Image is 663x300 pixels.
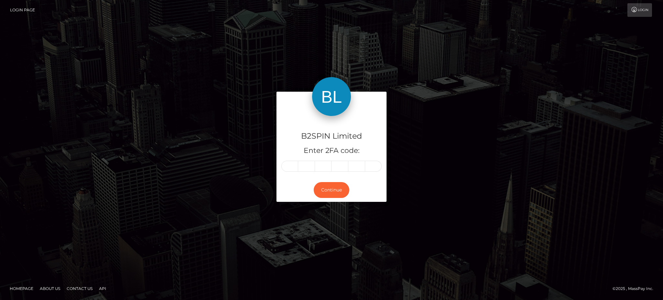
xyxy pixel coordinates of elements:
[312,77,351,116] img: B2SPIN Limited
[64,283,95,294] a: Contact Us
[314,182,349,198] button: Continue
[612,285,658,292] div: © 2025 , MassPay Inc.
[10,3,35,17] a: Login Page
[7,283,36,294] a: Homepage
[37,283,63,294] a: About Us
[96,283,109,294] a: API
[281,146,382,156] h5: Enter 2FA code:
[627,3,652,17] a: Login
[281,131,382,142] h4: B2SPIN Limited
